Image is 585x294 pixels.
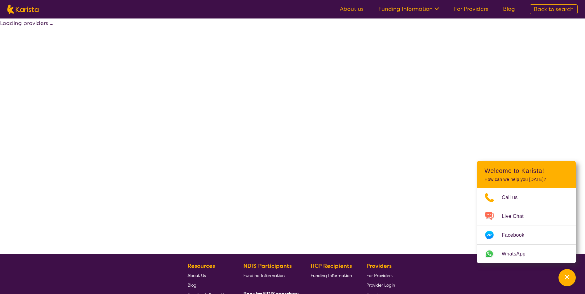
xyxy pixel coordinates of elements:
[454,5,488,13] a: For Providers
[366,282,395,288] span: Provider Login
[477,245,576,263] a: Web link opens in a new tab.
[243,273,285,278] span: Funding Information
[187,262,215,270] b: Resources
[340,5,364,13] a: About us
[187,271,229,280] a: About Us
[311,271,352,280] a: Funding Information
[502,193,525,202] span: Call us
[366,262,392,270] b: Providers
[484,167,568,174] h2: Welcome to Karista!
[378,5,439,13] a: Funding Information
[503,5,515,13] a: Blog
[7,5,39,14] img: Karista logo
[366,271,395,280] a: For Providers
[558,269,576,286] button: Channel Menu
[311,273,352,278] span: Funding Information
[187,273,206,278] span: About Us
[366,280,395,290] a: Provider Login
[502,231,532,240] span: Facebook
[502,212,531,221] span: Live Chat
[530,4,578,14] a: Back to search
[502,249,533,259] span: WhatsApp
[243,262,292,270] b: NDIS Participants
[366,273,393,278] span: For Providers
[311,262,352,270] b: HCP Recipients
[477,161,576,263] div: Channel Menu
[187,282,196,288] span: Blog
[187,280,229,290] a: Blog
[534,6,574,13] span: Back to search
[484,177,568,182] p: How can we help you [DATE]?
[477,188,576,263] ul: Choose channel
[243,271,296,280] a: Funding Information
